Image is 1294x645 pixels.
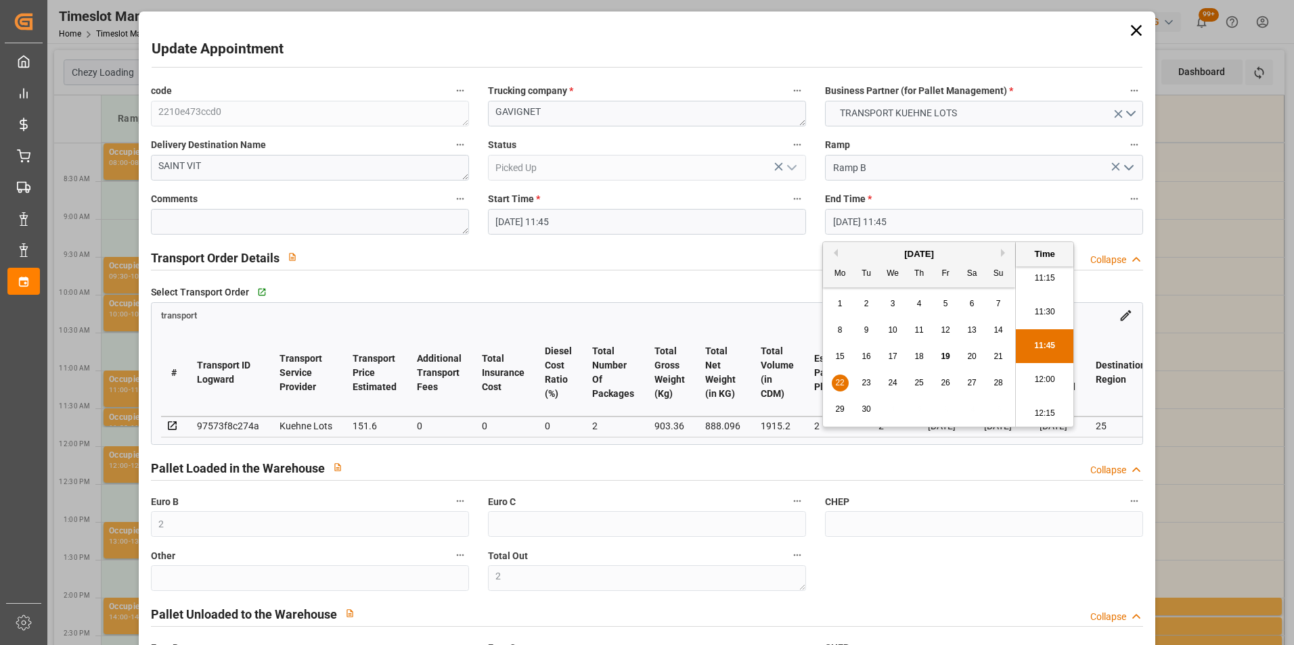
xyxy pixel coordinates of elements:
[280,418,332,434] div: Kuehne Lots
[891,299,895,308] span: 3
[964,375,981,391] div: Choose Saturday, September 27th, 2025
[342,329,407,416] th: Transport Price Estimated
[1086,329,1156,416] th: Destination Region
[161,310,197,320] span: transport
[832,322,849,339] div: Choose Monday, September 8th, 2025
[937,348,954,365] div: Choose Friday, September 19th, 2025
[941,378,950,387] span: 26
[1090,463,1126,477] div: Collapse
[1016,295,1073,329] li: 11:30
[862,378,870,387] span: 23
[994,378,1002,387] span: 28
[407,329,472,416] th: Additional Transport Fees
[1016,397,1073,431] li: 12:15
[451,546,469,564] button: Other
[914,325,923,335] span: 11
[825,209,1143,235] input: DD-MM-YYYY HH:MM
[994,352,1002,361] span: 21
[911,375,928,391] div: Choose Thursday, September 25th, 2025
[337,600,363,626] button: View description
[151,605,337,623] h2: Pallet Unloaded to the Warehouse
[864,325,869,335] span: 9
[967,352,976,361] span: 20
[996,299,1001,308] span: 7
[838,325,843,335] span: 8
[488,101,806,126] textarea: GAVIGNET
[151,285,249,300] span: Select Transport Order
[917,299,922,308] span: 4
[885,295,901,312] div: Choose Wednesday, September 3rd, 2025
[488,209,806,235] input: DD-MM-YYYY HH:MM
[990,295,1007,312] div: Choose Sunday, September 7th, 2025
[482,418,525,434] div: 0
[1118,158,1138,178] button: open menu
[911,295,928,312] div: Choose Thursday, September 4th, 2025
[858,295,875,312] div: Choose Tuesday, September 2nd, 2025
[833,106,964,120] span: TRANSPORT KUEHNE LOTS
[161,329,187,416] th: #
[488,84,573,98] span: Trucking company
[451,492,469,510] button: Euro B
[970,299,975,308] span: 6
[325,454,351,480] button: View description
[862,404,870,414] span: 30
[788,82,806,99] button: Trucking company *
[280,244,305,270] button: View description
[827,291,1012,423] div: month 2025-09
[151,101,469,126] textarea: 2210e473ccd0
[151,84,172,98] span: code
[151,459,325,477] h2: Pallet Loaded in the Warehouse
[814,418,858,434] div: 2
[761,418,794,434] div: 1915.2
[990,348,1007,365] div: Choose Sunday, September 21st, 2025
[914,378,923,387] span: 25
[964,266,981,283] div: Sa
[835,378,844,387] span: 22
[943,299,948,308] span: 5
[832,348,849,365] div: Choose Monday, September 15th, 2025
[937,295,954,312] div: Choose Friday, September 5th, 2025
[858,375,875,391] div: Choose Tuesday, September 23rd, 2025
[151,249,280,267] h2: Transport Order Details
[582,329,644,416] th: Total Number Of Packages
[488,192,540,206] span: Start Time
[858,266,875,283] div: Tu
[488,565,806,591] textarea: 2
[832,266,849,283] div: Mo
[825,155,1143,181] input: Type to search/select
[858,401,875,418] div: Choose Tuesday, September 30th, 2025
[417,418,462,434] div: 0
[941,352,950,361] span: 19
[488,155,806,181] input: Type to search/select
[781,158,801,178] button: open menu
[825,101,1143,126] button: open menu
[1125,136,1143,153] button: Ramp
[451,136,469,153] button: Delivery Destination Name
[838,299,843,308] span: 1
[858,348,875,365] div: Choose Tuesday, September 16th, 2025
[990,266,1007,283] div: Su
[862,352,870,361] span: 16
[644,329,695,416] th: Total Gross Weight (Kg)
[545,418,572,434] div: 0
[937,375,954,391] div: Choose Friday, September 26th, 2025
[151,549,175,563] span: Other
[161,309,197,320] a: transport
[888,325,897,335] span: 10
[535,329,582,416] th: Diesel Cost Ratio (%)
[888,378,897,387] span: 24
[964,322,981,339] div: Choose Saturday, September 13th, 2025
[832,401,849,418] div: Choose Monday, September 29th, 2025
[451,82,469,99] button: code
[1016,262,1073,295] li: 11:15
[592,418,634,434] div: 2
[994,325,1002,335] span: 14
[187,329,269,416] th: Transport ID Logward
[1090,253,1126,267] div: Collapse
[937,322,954,339] div: Choose Friday, September 12th, 2025
[835,352,844,361] span: 15
[804,329,868,416] th: Estimated Pallet Places
[1125,190,1143,208] button: End Time *
[864,299,869,308] span: 2
[788,190,806,208] button: Start Time *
